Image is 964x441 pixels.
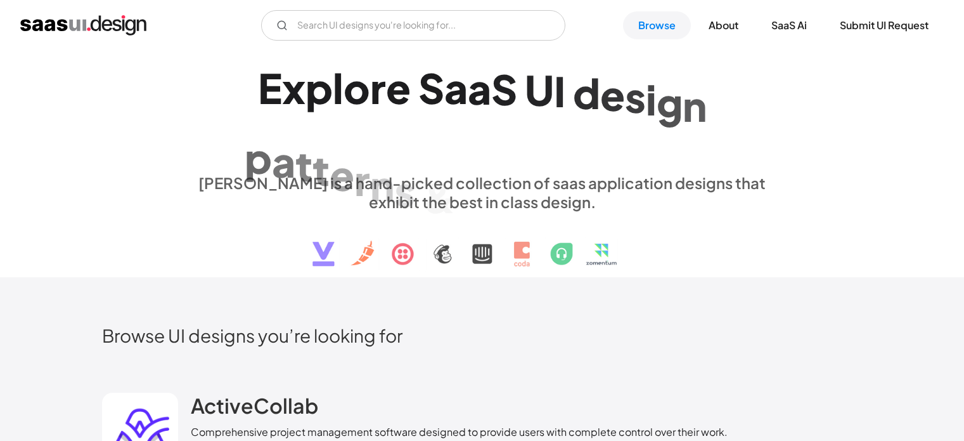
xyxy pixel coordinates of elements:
[646,75,657,124] div: i
[191,173,774,211] div: [PERSON_NAME] is a hand-picked collection of saas application designs that exhibit the best in cl...
[600,70,625,119] div: e
[573,68,600,117] div: d
[623,11,691,39] a: Browse
[525,65,554,114] div: U
[191,63,774,161] h1: Explore SaaS UI design patterns & interactions.
[693,11,754,39] a: About
[554,67,565,115] div: I
[102,324,863,346] h2: Browse UI designs you’re looking for
[394,167,415,216] div: s
[245,133,272,182] div: p
[370,63,386,112] div: r
[191,425,728,440] div: Comprehensive project management software designed to provide users with complete control over th...
[491,64,517,113] div: S
[333,63,344,112] div: l
[261,10,565,41] input: Search UI designs you're looking for...
[305,63,333,112] div: p
[825,11,944,39] a: Submit UI Request
[312,146,330,195] div: t
[354,155,370,204] div: r
[418,63,444,112] div: S
[423,173,456,221] div: &
[258,63,282,112] div: E
[191,393,318,425] a: ActiveCollab
[330,150,354,199] div: e
[444,63,468,112] div: a
[386,63,411,112] div: e
[261,10,565,41] form: Email Form
[282,63,305,112] div: x
[20,15,146,36] a: home
[370,161,394,210] div: n
[657,78,683,127] div: g
[344,63,370,112] div: o
[295,141,312,190] div: t
[272,137,295,186] div: a
[191,393,318,418] h2: ActiveCollab
[468,63,491,112] div: a
[625,72,646,121] div: s
[756,11,822,39] a: SaaS Ai
[683,81,707,130] div: n
[290,211,674,277] img: text, icon, saas logo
